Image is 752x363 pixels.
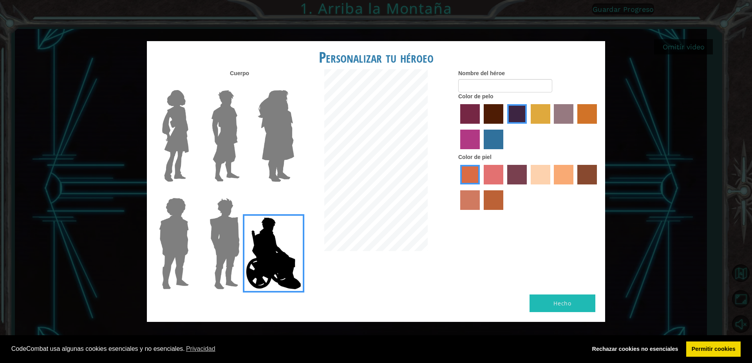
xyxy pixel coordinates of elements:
[458,153,492,161] label: Color de piel
[11,343,580,355] span: CodeCombat usa algunas cookies esenciales y no esenciales.
[255,87,297,185] img: Hero Amethyst
[530,294,595,312] button: Hecho
[147,49,605,65] h1: Personalizar tu héroeo
[460,130,480,149] label: medium red violet hair color
[554,104,573,124] label: bazaar hair color
[159,87,192,185] img: Hero Connie
[577,104,597,124] label: gold drop hair color
[206,195,243,293] img: Hero Garnet
[507,165,527,184] label: tosca skin color
[554,165,573,184] label: tacao skin color
[243,214,304,293] img: Hero Jamie
[587,341,683,357] a: deny cookies
[484,130,503,149] label: lachmara hair color
[484,190,503,210] label: smoke tree skin color
[484,104,503,124] label: maroon hair color
[531,165,550,184] label: sandy beach skin color
[460,104,480,124] label: paprika hair color
[208,87,243,185] img: Hero Lars
[185,343,217,355] a: learn more about cookies
[156,195,192,293] img: Hero Steven
[458,92,493,100] label: Color de pelo
[531,104,550,124] label: tulip tree hair color
[686,341,741,357] a: allow cookies
[577,165,597,184] label: karma skin color
[484,165,503,184] label: froly skin color
[460,190,480,210] label: burning sand skin color
[458,69,505,77] label: Nombre del héroe
[460,165,480,184] label: sorbus skin color
[230,69,249,77] label: Cuerpo
[507,104,527,124] label: hot purple hair color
